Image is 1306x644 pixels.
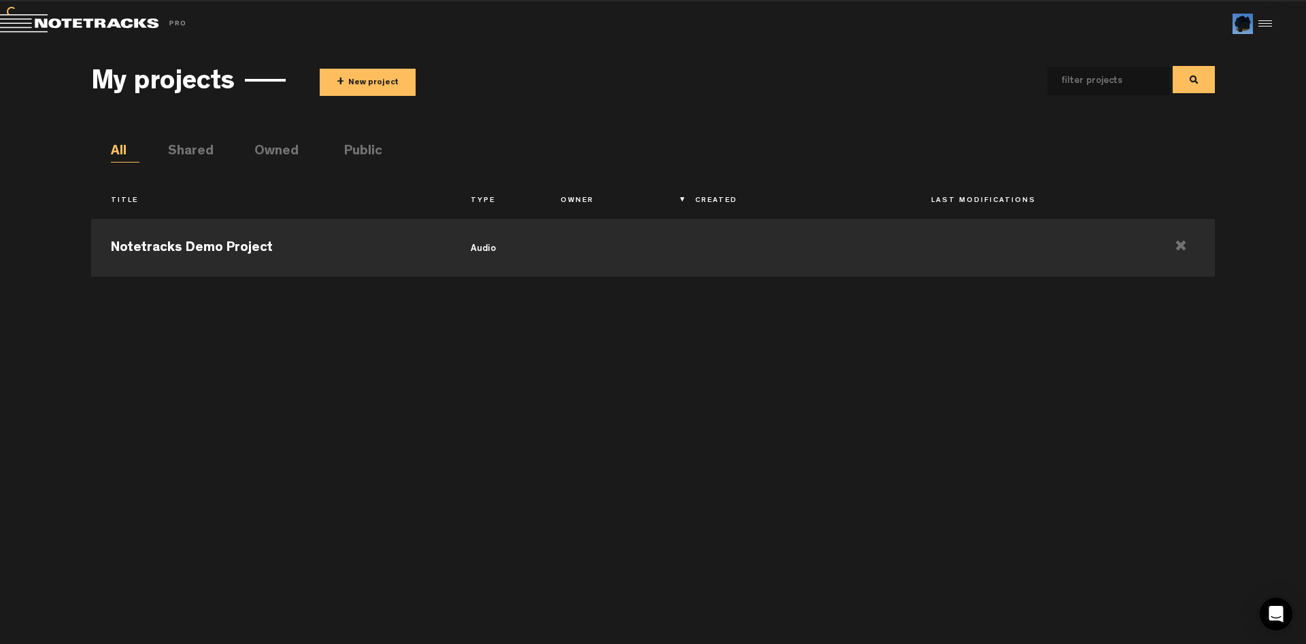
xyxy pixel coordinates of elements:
[91,190,450,213] th: Title
[541,190,675,213] th: Owner
[254,142,283,163] li: Owned
[91,216,450,277] td: Notetracks Demo Project
[337,75,344,90] span: +
[911,190,1148,213] th: Last Modifications
[168,142,197,163] li: Shared
[91,69,235,99] h3: My projects
[1233,14,1253,34] img: ACg8ocI6_1okDT0ARXIkldJMpLLckD878kHuPoimt0lxRuO-SGUOu8nK=s96-c
[451,216,541,277] td: audio
[344,142,373,163] li: Public
[111,142,139,163] li: All
[675,190,911,213] th: Created
[451,190,541,213] th: Type
[320,69,416,96] button: +New project
[1260,598,1292,630] div: Open Intercom Messenger
[1048,67,1148,95] input: filter projects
